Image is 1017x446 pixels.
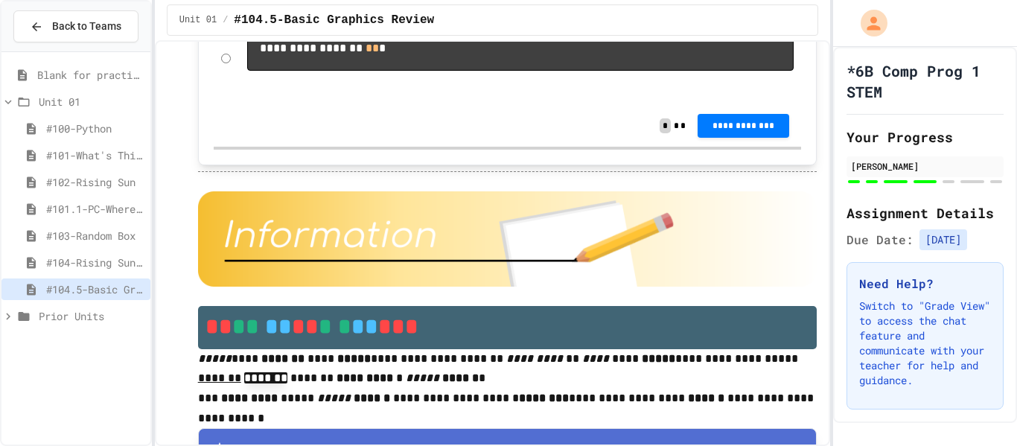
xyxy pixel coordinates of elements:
span: #101.1-PC-Where am I? [46,201,144,217]
span: #104.5-Basic Graphics Review [234,11,434,29]
div: My Account [845,6,891,40]
span: Back to Teams [52,19,121,34]
div: [PERSON_NAME] [851,159,999,173]
span: #102-Rising Sun [46,174,144,190]
span: Due Date: [847,231,914,249]
span: / [223,14,228,26]
span: #101-What's This ?? [46,147,144,163]
h2: Your Progress [847,127,1004,147]
p: Switch to "Grade View" to access the chat feature and communicate with your teacher for help and ... [859,299,991,388]
h1: *6B Comp Prog 1 STEM [847,60,1004,102]
button: Back to Teams [13,10,138,42]
h2: Assignment Details [847,203,1004,223]
span: #103-Random Box [46,228,144,243]
span: #100-Python [46,121,144,136]
span: Prior Units [39,308,144,324]
span: #104-Rising Sun Plus [46,255,144,270]
span: Blank for practice [37,67,144,83]
span: #104.5-Basic Graphics Review [46,281,144,297]
span: Unit 01 [179,14,217,26]
h3: Need Help? [859,275,991,293]
span: [DATE] [919,229,967,250]
span: Unit 01 [39,94,144,109]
